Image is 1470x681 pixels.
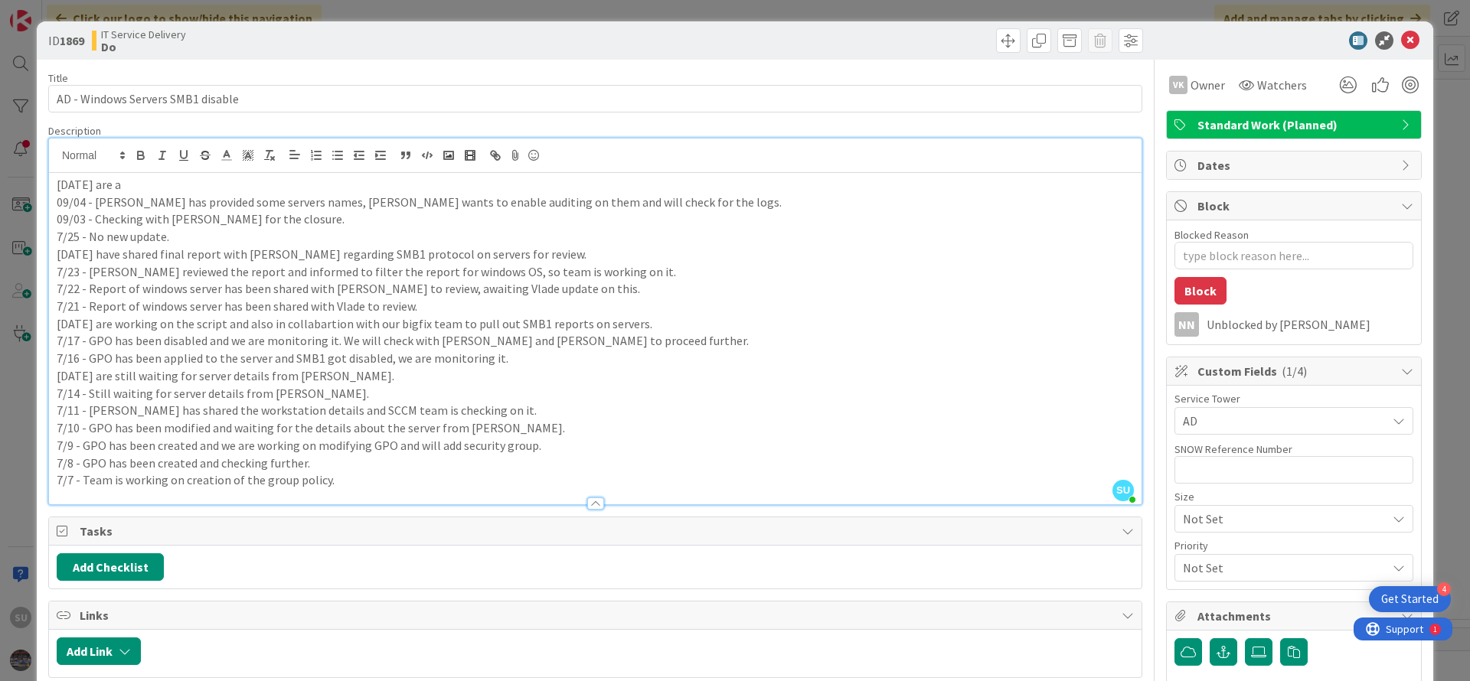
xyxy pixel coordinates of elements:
[1369,586,1451,612] div: Open Get Started checklist, remaining modules: 4
[1197,607,1393,625] span: Attachments
[48,71,68,85] label: Title
[57,176,1134,194] p: [DATE] are a
[1282,363,1307,379] span: ( 1/4 )
[1197,362,1393,380] span: Custom Fields
[1257,76,1307,94] span: Watchers
[57,455,1134,472] p: 7/8 - GPO has been created and checking further.
[80,522,1114,540] span: Tasks
[1112,480,1134,501] span: SU
[1183,508,1379,529] span: Not Set
[57,553,164,581] button: Add Checklist
[57,315,1134,333] p: [DATE] are working on the script and also in collabartion with our bigfix team to pull out SMB1 r...
[48,124,101,138] span: Description
[57,437,1134,455] p: 7/9 - GPO has been created and we are working on modifying GPO and will add security group.
[1183,412,1387,430] span: AD
[101,28,186,41] span: IT Service Delivery
[57,280,1134,298] p: 7/22 - Report of windows server has been shared with [PERSON_NAME] to review, awaiting Vlade upda...
[1169,76,1187,94] div: VK
[80,606,1114,624] span: Links
[80,6,83,18] div: 1
[1174,540,1413,551] div: Priority
[1174,277,1227,305] button: Block
[101,41,186,53] b: Do
[1174,491,1413,502] div: Size
[57,332,1134,350] p: 7/17 - GPO has been disabled and we are monitoring it. We will check with [PERSON_NAME] and [PERS...
[1197,156,1393,174] span: Dates
[32,2,70,21] span: Support
[1207,318,1413,331] div: Unblocked by [PERSON_NAME]
[1183,557,1379,578] span: Not Set
[57,367,1134,385] p: [DATE] are still waiting for server details from [PERSON_NAME].
[57,385,1134,402] p: 7/14 - Still waiting for server details from [PERSON_NAME].
[57,402,1134,419] p: 7/11 - [PERSON_NAME] has shared the workstation details and SCCM team is checking on it.
[1174,228,1249,242] label: Blocked Reason
[1197,116,1393,134] span: Standard Work (Planned)
[57,298,1134,315] p: 7/21 - Report of windows server has been shared with Vlade to review.
[1174,393,1413,404] div: Service Tower
[1174,312,1199,337] div: NN
[1437,582,1451,596] div: 4
[57,637,141,665] button: Add Link
[1191,76,1225,94] span: Owner
[1174,442,1292,456] label: SNOW Reference Number
[57,194,1134,211] p: 09/04 - [PERSON_NAME] has provided some servers names, [PERSON_NAME] wants to enable auditing on ...
[48,85,1142,112] input: type card name here...
[60,33,84,48] b: 1869
[57,350,1134,367] p: 7/16 - GPO has been applied to the server and SMB1 got disabled, we are monitoring it.
[57,263,1134,281] p: 7/23 - [PERSON_NAME] reviewed the report and informed to filter the report for windows OS, so tea...
[48,31,84,50] span: ID
[57,228,1134,246] p: 7/25 - No new update.
[1197,197,1393,215] span: Block
[57,471,1134,489] p: 7/7 - Team is working on creation of the group policy.
[1381,591,1439,607] div: Get Started
[57,419,1134,437] p: 7/10 - GPO has been modified and waiting for the details about the server from [PERSON_NAME].
[57,246,1134,263] p: [DATE] have shared final report with [PERSON_NAME] regarding SMB1 protocol on servers for review.
[57,210,1134,228] p: 09/03 - Checking with [PERSON_NAME] for the closure.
